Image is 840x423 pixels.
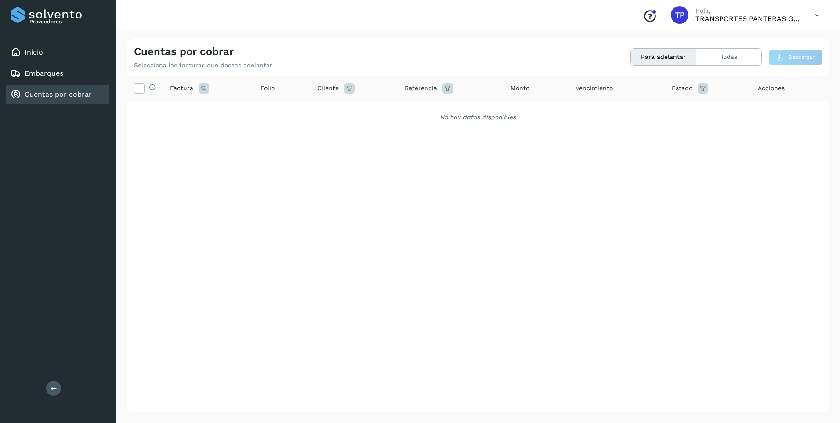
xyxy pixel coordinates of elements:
[6,85,109,104] div: Cuentas por cobrar
[631,49,696,65] button: Para adelantar
[695,7,801,15] p: Hola,
[758,84,785,93] span: Acciones
[25,69,63,77] a: Embarques
[789,53,815,61] span: Descargar
[511,84,529,93] span: Monto
[6,64,109,83] div: Embarques
[138,113,818,122] div: No hay datos disponibles
[29,18,105,25] p: Proveedores
[769,49,822,65] button: Descargar
[170,84,193,93] span: Factura
[405,84,437,93] span: Referencia
[696,49,761,65] button: Todas
[6,43,109,62] div: Inicio
[25,48,43,56] a: Inicio
[261,84,275,93] span: Folio
[672,84,692,93] span: Estado
[134,62,272,69] p: Selecciona las facturas que deseas adelantar
[576,84,613,93] span: Vencimiento
[317,84,339,93] span: Cliente
[134,45,234,58] h4: Cuentas por cobrar
[25,90,92,98] a: Cuentas por cobrar
[695,15,801,23] p: TRANSPORTES PANTERAS GAPO S.A. DE C.V.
